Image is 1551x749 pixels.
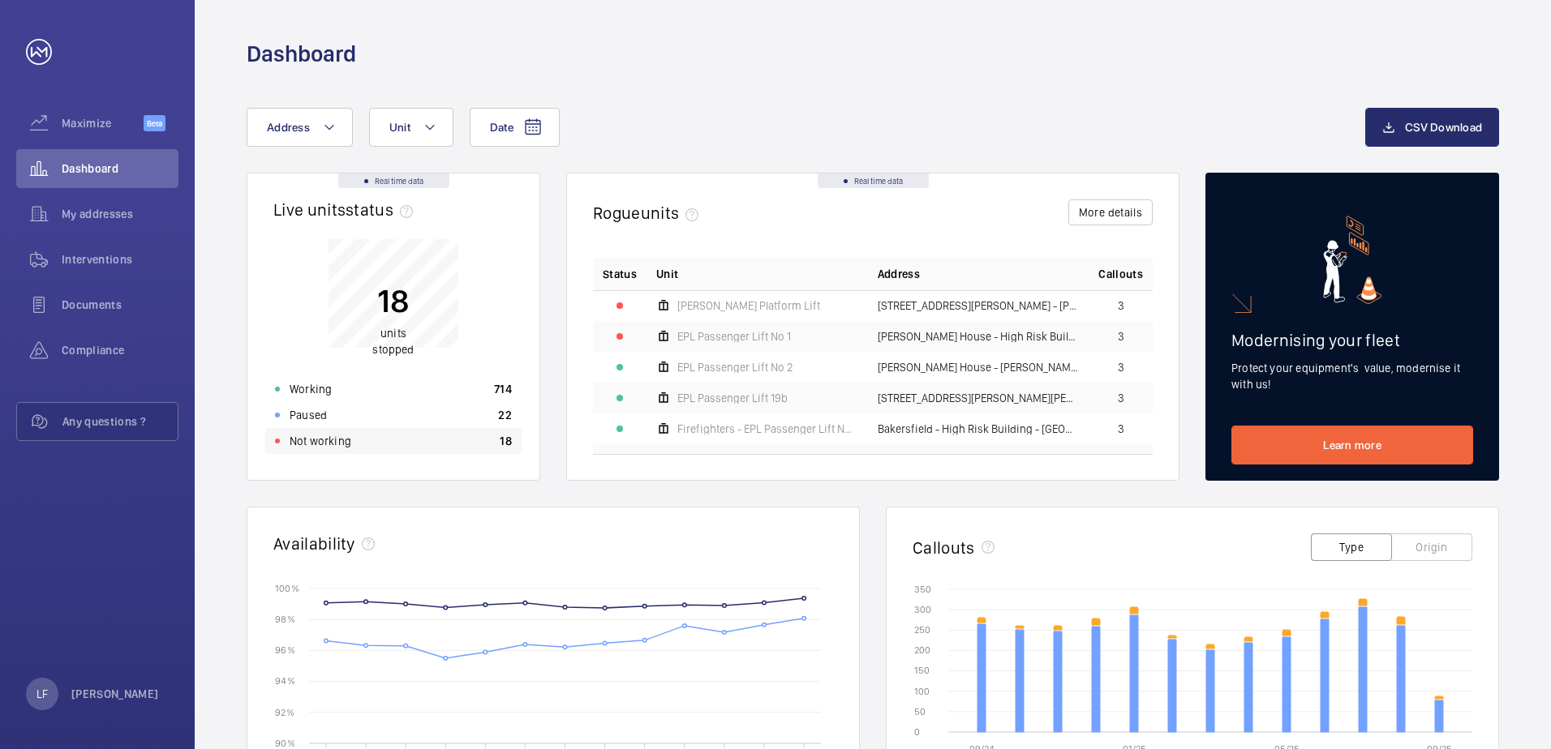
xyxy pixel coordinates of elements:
span: [STREET_ADDRESS][PERSON_NAME] - [PERSON_NAME][GEOGRAPHIC_DATA] [878,300,1080,311]
text: 100 [914,686,930,697]
text: 250 [914,624,930,636]
p: 22 [498,407,512,423]
span: 3 [1118,392,1124,404]
span: My addresses [62,206,178,222]
text: 350 [914,584,931,595]
span: Firefighters - EPL Passenger Lift No 2 [677,423,858,434]
span: Dashboard [62,160,178,177]
span: 3 [1118,331,1124,342]
a: Learn more [1231,426,1473,464]
p: 18 [372,280,414,321]
text: 0 [914,726,920,738]
button: Address [247,108,353,147]
p: units [372,325,414,357]
p: Not working [290,433,351,449]
button: Unit [369,108,453,147]
text: 50 [914,706,926,717]
span: Compliance [62,342,178,358]
p: Status [603,266,637,282]
span: status [346,199,419,220]
span: [STREET_ADDRESS][PERSON_NAME][PERSON_NAME] [878,392,1080,404]
h2: Callouts [913,537,975,558]
text: 94 % [275,675,295,687]
span: 3 [1118,362,1124,373]
h2: Live units [273,199,419,220]
span: Bakersfield - High Risk Building - [GEOGRAPHIC_DATA] [878,423,1080,434]
span: Unit [656,266,678,282]
button: Date [470,108,560,147]
text: 96 % [275,644,295,656]
span: Unit [389,121,410,134]
button: Origin [1391,533,1472,561]
span: Callouts [1098,266,1143,282]
span: EPL Passenger Lift No 2 [677,362,793,373]
text: 150 [914,665,930,676]
p: 714 [494,381,512,397]
span: EPL Passenger Lift 19b [677,392,788,404]
text: 100 % [275,582,299,593]
span: Interventions [62,251,178,267]
text: 92 % [275,706,294,717]
span: 3 [1118,423,1124,434]
span: [PERSON_NAME] Platform Lift [677,300,820,311]
span: units [641,203,706,223]
h1: Dashboard [247,39,356,69]
p: Protect your equipment's value, modernise it with us! [1231,360,1473,392]
div: Real time data [338,173,449,188]
span: EPL Passenger Lift No 1 [677,331,791,342]
span: stopped [372,343,414,356]
img: marketing-card.svg [1323,216,1382,304]
h2: Modernising your fleet [1231,330,1473,350]
p: Paused [290,407,327,423]
span: Documents [62,297,178,313]
span: Address [878,266,920,282]
button: Type [1311,533,1392,561]
h2: Rogue [593,203,705,223]
text: 300 [914,604,931,615]
text: 90 % [275,737,295,748]
p: Working [290,381,332,397]
button: More details [1068,199,1153,225]
span: Date [490,121,513,134]
span: Maximize [62,115,144,131]
div: Real time data [818,173,929,188]
span: CSV Download [1405,121,1482,134]
p: LF [37,686,48,702]
span: [PERSON_NAME] House - High Risk Building - [PERSON_NAME][GEOGRAPHIC_DATA] [878,331,1080,342]
h2: Availability [273,533,355,554]
span: Beta [144,115,165,131]
p: 18 [500,433,512,449]
span: 3 [1118,300,1124,311]
button: CSV Download [1365,108,1499,147]
text: 200 [914,644,930,656]
p: [PERSON_NAME] [71,686,159,702]
span: Any questions ? [62,413,178,430]
text: 98 % [275,614,295,625]
span: Address [267,121,310,134]
span: [PERSON_NAME] House - [PERSON_NAME][GEOGRAPHIC_DATA] [878,362,1080,373]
